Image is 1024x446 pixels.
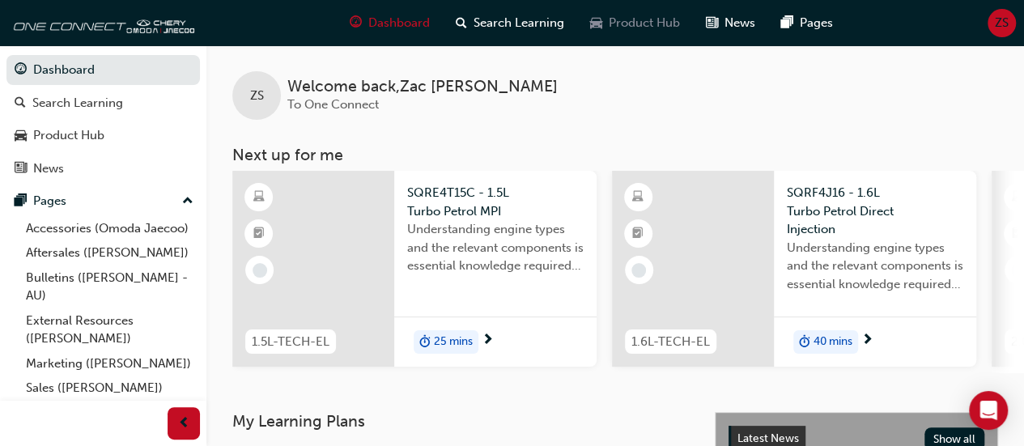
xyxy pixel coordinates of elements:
[232,412,689,431] h3: My Learning Plans
[706,13,718,33] span: news-icon
[15,162,27,176] span: news-icon
[612,171,976,367] a: 1.6L-TECH-ELSQRF4J16 - 1.6L Turbo Petrol Direct InjectionUnderstanding engine types and the relev...
[434,333,473,351] span: 25 mins
[19,308,200,351] a: External Resources ([PERSON_NAME])
[474,14,564,32] span: Search Learning
[253,187,265,208] span: learningResourceType_ELEARNING-icon
[800,14,833,32] span: Pages
[19,351,200,376] a: Marketing ([PERSON_NAME])
[6,186,200,216] button: Pages
[32,94,123,113] div: Search Learning
[590,13,602,33] span: car-icon
[232,171,597,367] a: 1.5L-TECH-ELSQRE4T15C - 1.5L Turbo Petrol MPIUnderstanding engine types and the relevant componen...
[15,129,27,143] span: car-icon
[1012,187,1023,208] span: learningResourceType_ELEARNING-icon
[33,126,104,145] div: Product Hub
[253,263,267,278] span: learningRecordVerb_NONE-icon
[768,6,846,40] a: pages-iconPages
[693,6,768,40] a: news-iconNews
[456,13,467,33] span: search-icon
[969,391,1008,430] div: Open Intercom Messenger
[799,332,810,353] span: duration-icon
[631,333,710,351] span: 1.6L-TECH-EL
[6,154,200,184] a: News
[287,78,558,96] span: Welcome back , Zac [PERSON_NAME]
[861,333,873,348] span: next-icon
[178,414,190,434] span: prev-icon
[577,6,693,40] a: car-iconProduct Hub
[19,376,200,401] a: Sales ([PERSON_NAME])
[995,14,1009,32] span: ZS
[814,333,852,351] span: 40 mins
[737,431,799,445] span: Latest News
[182,191,193,212] span: up-icon
[988,9,1016,37] button: ZS
[15,63,27,78] span: guage-icon
[368,14,430,32] span: Dashboard
[787,239,963,294] span: Understanding engine types and the relevant components is essential knowledge required for Techni...
[252,333,329,351] span: 1.5L-TECH-EL
[287,97,379,112] span: To One Connect
[19,240,200,265] a: Aftersales ([PERSON_NAME])
[632,187,644,208] span: learningResourceType_ELEARNING-icon
[407,220,584,275] span: Understanding engine types and the relevant components is essential knowledge required for Servic...
[482,333,494,348] span: next-icon
[407,184,584,220] span: SQRE4T15C - 1.5L Turbo Petrol MPI
[609,14,680,32] span: Product Hub
[419,332,431,353] span: duration-icon
[6,88,200,118] a: Search Learning
[15,194,27,209] span: pages-icon
[33,159,64,178] div: News
[19,265,200,308] a: Bulletins ([PERSON_NAME] - AU)
[337,6,443,40] a: guage-iconDashboard
[253,223,265,244] span: booktick-icon
[6,52,200,186] button: DashboardSearch LearningProduct HubNews
[781,13,793,33] span: pages-icon
[724,14,755,32] span: News
[15,96,26,111] span: search-icon
[8,6,194,39] img: oneconnect
[787,184,963,239] span: SQRF4J16 - 1.6L Turbo Petrol Direct Injection
[6,55,200,85] a: Dashboard
[443,6,577,40] a: search-iconSearch Learning
[1012,223,1023,244] span: booktick-icon
[250,87,264,105] span: ZS
[632,223,644,244] span: booktick-icon
[350,13,362,33] span: guage-icon
[6,121,200,151] a: Product Hub
[631,263,646,278] span: learningRecordVerb_NONE-icon
[206,146,1024,164] h3: Next up for me
[33,192,66,210] div: Pages
[19,216,200,241] a: Accessories (Omoda Jaecoo)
